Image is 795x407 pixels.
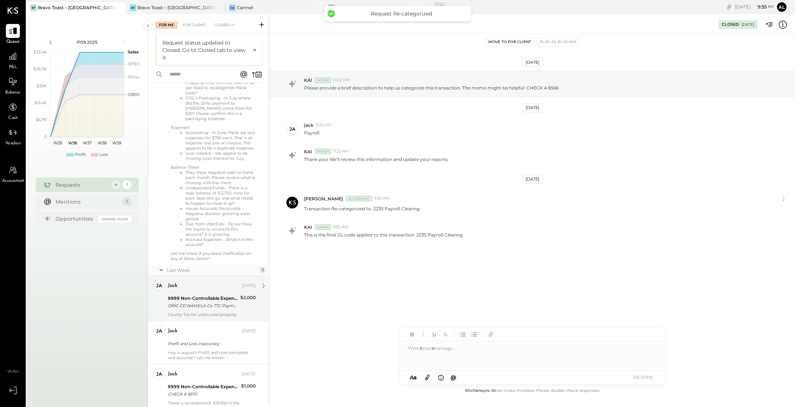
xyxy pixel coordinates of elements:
[185,185,256,206] li: Undeposited Funds - There is a stale balance of $12,702. How far back does this go and what needs...
[0,100,25,122] a: Cash
[725,3,733,11] div: copy link
[156,371,162,378] div: ja
[75,152,86,158] div: Profit
[242,283,256,289] div: [DATE]
[0,163,25,185] a: Accountant
[628,372,658,382] button: REOPEN
[537,38,579,46] button: Flag as Blocker
[522,103,543,112] div: [DATE]
[185,95,256,121] li: COG's Packaging - In July where did the Zelle payment to [PERSON_NAME] come from for $20? Please ...
[185,221,256,237] li: Due from UberEats - Do we have the logins to reconcile this account? It is growing.
[5,140,21,147] span: Vendors
[315,225,331,230] div: System
[328,4,335,11] div: Pi
[211,21,239,29] div: Closed
[304,77,312,83] span: KAI
[34,100,47,105] text: $13.4K
[56,198,119,206] div: Mentions
[53,140,62,145] text: W35
[333,148,349,154] span: 11:33 AM
[229,4,236,11] div: Ca
[304,148,312,155] span: KAI
[168,295,238,302] div: 9999 Non-Controllable Expenses:Other Income and Expenses:To Be Classified P&L
[469,330,478,339] button: Ordered List
[407,373,419,382] button: Aa
[259,267,265,273] div: 3
[168,327,177,335] div: jack
[83,140,92,145] text: W37
[185,130,256,151] li: Accounting - In June there are two expenses for $750 each. One is an expense and one an invoice. ...
[171,125,256,130] div: Expenses
[185,206,256,221] li: House Accounts Receivable - Negative Balance growing each period.
[304,122,314,128] span: jack
[5,90,21,96] span: Balance
[36,117,47,122] text: $6.7K
[485,38,534,46] button: Move to for client
[128,74,140,79] text: Occu...
[123,197,131,206] div: 1
[413,374,417,381] span: a
[336,4,351,11] div: Pitabu
[68,140,77,145] text: W36
[304,196,343,202] span: [PERSON_NAME]
[99,152,108,158] div: Loss
[156,282,162,289] div: ja
[168,302,238,309] div: ORIG CO NAME:LA Co TTC Paymnt ORIG ID:XXXXXX9161 DESC DATE: CO ENTRY DESCR:XXXXXX7935SEC:WEB TRAC...
[2,178,24,185] span: Accountant
[97,140,106,145] text: W38
[185,151,256,161] li: Loan Interest - We appear to be missing Loan Interest for July.
[242,371,256,377] div: [DATE]
[9,64,17,71] span: P&L
[185,170,256,185] li: They show negative cash on hand each month. Please review what is missing with the client.
[0,24,25,45] a: Queue
[722,22,739,28] div: Closed
[333,77,350,83] span: 10:32 PM
[0,75,25,96] a: Balance
[374,196,390,201] span: 9:55 AM
[36,83,47,88] text: $20K
[171,251,256,261] div: Let me know if you need clarification on any of these items?
[128,91,139,97] text: Labor
[315,122,332,128] span: 11:33 AM
[430,330,439,339] button: Underline
[168,340,254,347] div: Profit and Loss inaccuracy
[6,39,20,45] span: Queue
[448,373,459,382] button: @
[155,21,178,29] div: For Me
[315,78,331,83] div: System
[38,4,115,11] div: Bravo Toast – [GEOGRAPHIC_DATA]
[458,330,467,339] button: Unordered List
[522,175,543,184] div: [DATE]
[130,4,136,11] div: BT
[156,327,162,334] div: ja
[237,4,253,11] div: Carmel
[289,126,296,133] div: ja
[98,215,131,222] div: Coming Soon
[231,22,235,28] span: +1
[56,181,108,189] div: Requests
[339,10,464,17] div: Request Re-categorized
[418,330,428,339] button: Italic
[304,224,312,230] span: KAI
[128,61,139,66] text: OPEX
[137,4,214,11] div: Bravo Toast – [GEOGRAPHIC_DATA]
[44,134,47,139] text: 0
[112,140,121,145] text: W39
[30,4,37,11] div: BT
[304,206,420,212] p: Transaction Re-categorized to: 2235 Payroll Clearing
[451,374,456,381] span: @
[304,85,559,91] p: Please provide a brief description to help us categorize this transaction. The memo might be help...
[128,49,139,55] text: Sales
[434,2,445,11] div: + 4
[128,92,140,97] text: COGS
[304,156,449,162] p: Thank you! We’ll review this information and update your reports.
[407,330,417,339] button: Bold
[56,39,119,45] div: P09 2025
[304,130,319,136] p: Payroll
[33,66,47,71] text: $26.7K
[249,47,257,53] button: ×
[112,180,120,189] div: 4
[168,282,177,290] div: jack
[171,4,256,261] div: here are questions and notes from my audit of [GEOGRAPHIC_DATA]:
[168,371,177,378] div: jack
